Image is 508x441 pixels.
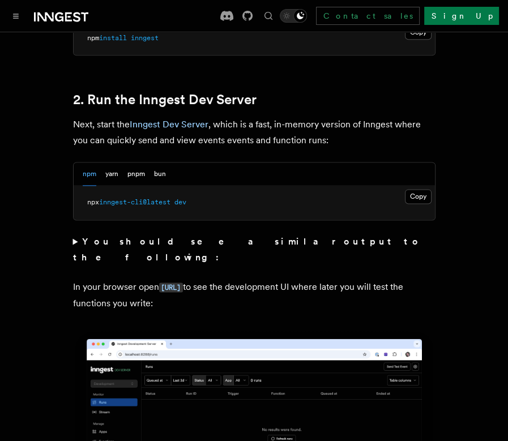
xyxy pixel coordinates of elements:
[73,92,257,108] a: 2. Run the Inngest Dev Server
[130,119,208,130] a: Inngest Dev Server
[127,162,145,186] button: pnpm
[73,279,436,311] p: In your browser open to see the development UI where later you will test the functions you write:
[262,9,275,23] button: Find something...
[280,9,307,23] button: Toggle dark mode
[405,189,432,204] button: Copy
[99,34,127,42] span: install
[87,34,99,42] span: npm
[174,198,186,206] span: dev
[159,281,183,292] a: [URL]
[73,234,436,266] summary: You should see a similar output to the following:
[154,162,166,186] button: bun
[159,282,183,292] code: [URL]
[131,34,159,42] span: inngest
[87,198,99,206] span: npx
[99,198,170,206] span: inngest-cli@latest
[83,162,96,186] button: npm
[424,7,499,25] a: Sign Up
[316,7,420,25] a: Contact sales
[105,162,118,186] button: yarn
[73,236,421,263] strong: You should see a similar output to the following:
[9,9,23,23] button: Toggle navigation
[73,117,436,148] p: Next, start the , which is a fast, in-memory version of Inngest where you can quickly send and vi...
